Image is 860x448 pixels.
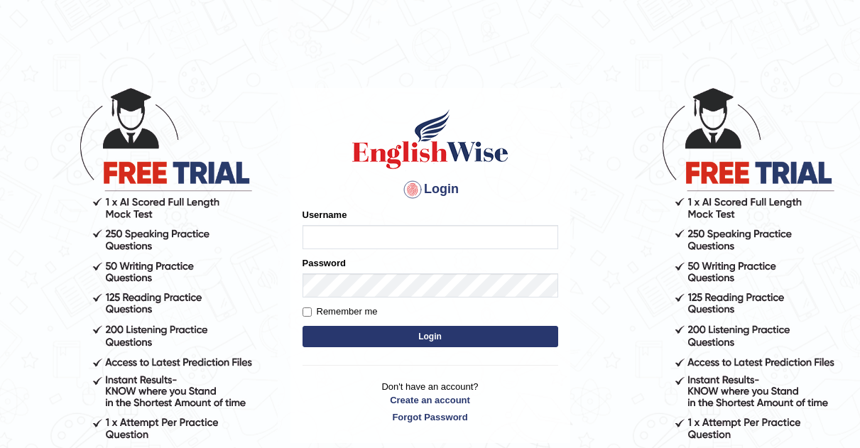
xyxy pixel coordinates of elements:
img: Logo of English Wise sign in for intelligent practice with AI [349,107,511,171]
button: Login [303,326,558,347]
label: Username [303,208,347,222]
label: Remember me [303,305,378,319]
a: Create an account [303,393,558,407]
h4: Login [303,178,558,201]
p: Don't have an account? [303,380,558,424]
label: Password [303,256,346,270]
a: Forgot Password [303,410,558,424]
input: Remember me [303,307,312,317]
